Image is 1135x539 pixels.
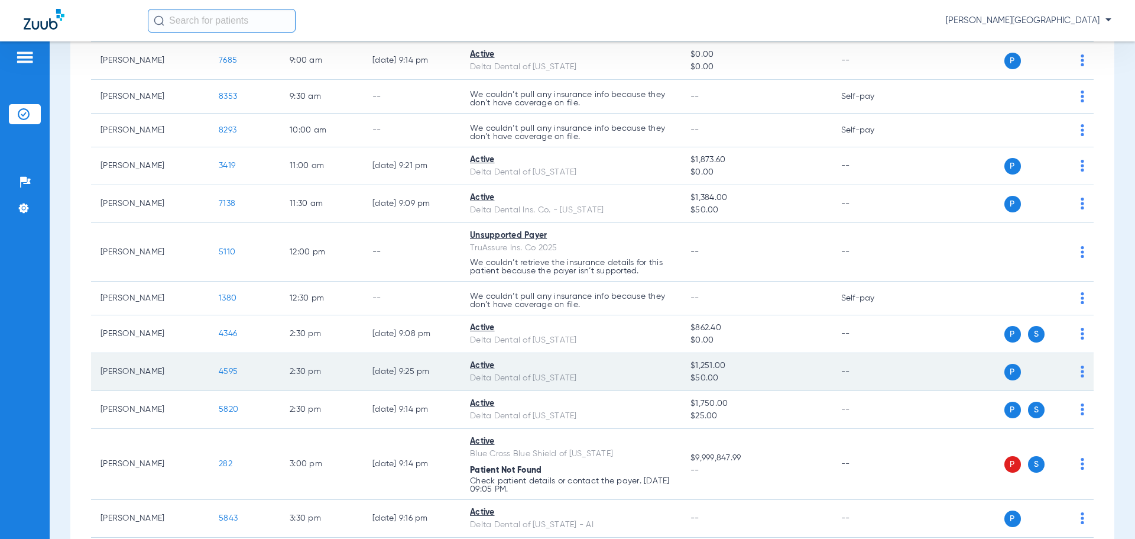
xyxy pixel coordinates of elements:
[832,223,912,282] td: --
[690,372,822,385] span: $50.00
[91,147,209,185] td: [PERSON_NAME]
[690,294,699,302] span: --
[280,391,363,429] td: 2:30 PM
[280,147,363,185] td: 11:00 AM
[363,114,461,147] td: --
[470,506,672,519] div: Active
[690,166,822,179] span: $0.00
[470,166,672,179] div: Delta Dental of [US_STATE]
[470,124,672,141] p: We couldn’t pull any insurance info because they don’t have coverage on file.
[91,282,209,315] td: [PERSON_NAME]
[832,147,912,185] td: --
[363,391,461,429] td: [DATE] 9:14 PM
[280,500,363,538] td: 3:30 PM
[470,91,672,107] p: We couldn’t pull any insurance info because they don’t have coverage on file.
[832,80,912,114] td: Self-pay
[690,464,822,477] span: --
[690,126,699,134] span: --
[470,466,541,475] span: Patient Not Found
[363,353,461,391] td: [DATE] 9:25 PM
[690,92,699,101] span: --
[470,192,672,204] div: Active
[690,49,822,61] span: $0.00
[1028,456,1045,473] span: S
[280,185,363,223] td: 11:30 AM
[280,315,363,353] td: 2:30 PM
[470,230,672,242] div: Unsupported Payer
[1004,456,1021,473] span: P
[832,315,912,353] td: --
[219,199,235,208] span: 7138
[690,322,822,334] span: $862.40
[470,448,672,460] div: Blue Cross Blue Shield of [US_STATE]
[690,452,822,464] span: $9,999,847.99
[832,185,912,223] td: --
[832,500,912,538] td: --
[154,15,164,26] img: Search Icon
[363,429,461,500] td: [DATE] 9:14 PM
[690,360,822,372] span: $1,251.00
[219,330,237,338] span: 4346
[470,360,672,372] div: Active
[470,259,672,275] p: We couldn’t retrieve the insurance details for this patient because the payer isn’t supported.
[280,353,363,391] td: 2:30 PM
[1081,124,1084,136] img: group-dot-blue.svg
[690,192,822,204] span: $1,384.00
[363,42,461,80] td: [DATE] 9:14 PM
[470,398,672,410] div: Active
[363,315,461,353] td: [DATE] 9:08 PM
[1081,458,1084,470] img: group-dot-blue.svg
[690,334,822,347] span: $0.00
[280,114,363,147] td: 10:00 AM
[832,114,912,147] td: Self-pay
[1081,54,1084,66] img: group-dot-blue.svg
[690,204,822,217] span: $50.00
[363,282,461,315] td: --
[148,9,296,33] input: Search for patients
[1081,404,1084,415] img: group-dot-blue.svg
[91,429,209,500] td: [PERSON_NAME]
[470,154,672,166] div: Active
[91,391,209,429] td: [PERSON_NAME]
[24,9,64,30] img: Zuub Logo
[1081,160,1084,172] img: group-dot-blue.svg
[690,410,822,422] span: $25.00
[363,223,461,282] td: --
[470,410,672,422] div: Delta Dental of [US_STATE]
[1004,53,1021,69] span: P
[91,315,209,353] td: [PERSON_NAME]
[219,248,235,256] span: 5110
[280,42,363,80] td: 9:00 AM
[1004,364,1021,380] span: P
[690,514,699,522] span: --
[470,519,672,531] div: Delta Dental of [US_STATE] - AI
[1081,512,1084,524] img: group-dot-blue.svg
[363,80,461,114] td: --
[690,61,822,73] span: $0.00
[832,353,912,391] td: --
[1081,292,1084,304] img: group-dot-blue.svg
[470,61,672,73] div: Delta Dental of [US_STATE]
[690,398,822,410] span: $1,750.00
[1004,511,1021,527] span: P
[1004,158,1021,175] span: P
[470,435,672,448] div: Active
[91,353,209,391] td: [PERSON_NAME]
[470,204,672,217] div: Delta Dental Ins. Co. - [US_STATE]
[832,42,912,80] td: --
[219,92,237,101] span: 8353
[1028,326,1045,343] span: S
[832,429,912,500] td: --
[280,223,363,282] td: 12:00 PM
[1004,196,1021,212] span: P
[1081,366,1084,377] img: group-dot-blue.svg
[280,80,363,114] td: 9:30 AM
[946,15,1111,27] span: [PERSON_NAME][GEOGRAPHIC_DATA]
[219,162,235,170] span: 3419
[470,334,672,347] div: Delta Dental of [US_STATE]
[219,294,236,302] span: 1380
[1081,198,1084,209] img: group-dot-blue.svg
[280,429,363,500] td: 3:00 PM
[470,292,672,309] p: We couldn’t pull any insurance info because they don’t have coverage on file.
[91,114,209,147] td: [PERSON_NAME]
